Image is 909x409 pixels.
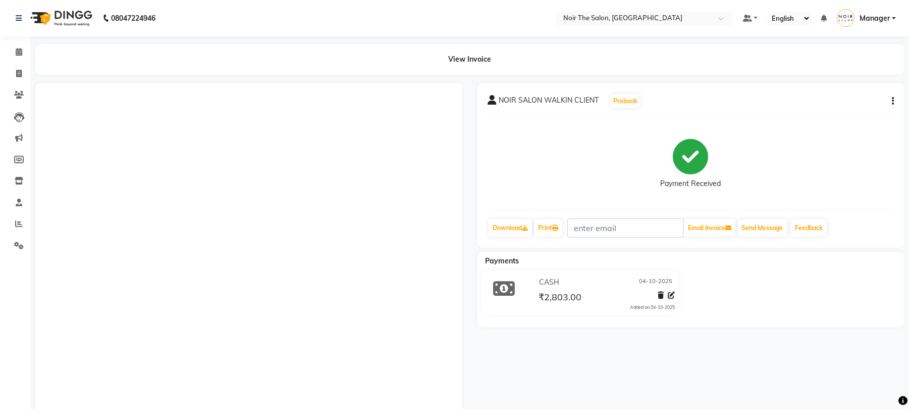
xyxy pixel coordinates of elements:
button: Send Message [737,219,787,237]
img: Manager [837,9,854,27]
span: NOIR SALON WALKIN CLIENT [499,95,599,109]
b: 08047224946 [111,4,155,32]
a: Print [534,219,562,237]
img: logo [26,4,95,32]
div: View Invoice [35,44,904,75]
a: Download [489,219,532,237]
span: 04-10-2025 [639,277,672,288]
span: Payments [485,256,519,265]
span: Manager [860,13,890,24]
a: Feedback [791,219,827,237]
button: Prebook [611,94,640,108]
span: ₹2,803.00 [539,291,581,305]
div: Added on 04-10-2025 [630,304,675,311]
span: CASH [539,277,559,288]
input: enter email [567,218,683,238]
button: Email Invoice [684,219,735,237]
div: Payment Received [660,178,721,189]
